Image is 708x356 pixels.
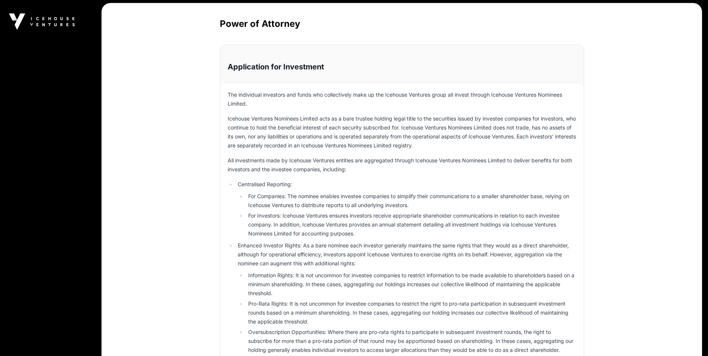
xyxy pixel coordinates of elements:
[246,211,576,238] li: For Investors: Icehouse Ventures ensures investors receive appropriate shareholder communications...
[228,156,576,174] p: All investments made by Icehouse Ventures entities are aggregated through Icehouse Ventures Nomin...
[246,299,576,326] li: Pro-Rata Rights: It is not uncommon for investee companies to restrict the right to pro-rata part...
[236,180,576,238] li: Centralised Reporting:
[228,90,576,108] p: The individual investors and funds who collectively make up the Icehouse Ventures group all inves...
[246,328,576,355] li: Oversubscription Opportunities: Where there are pro-rata rights to participate in subsequent inve...
[228,62,324,72] h2: Application for Investment
[9,13,75,30] img: Icehouse Ventures Logo
[246,192,576,210] li: For Companies: The nominee enables investee companies to simplify their communications to a small...
[220,18,584,30] h2: Power of Attorney
[246,271,576,298] li: Information Rights: It is not uncommon for investee companies to restrict information to be made ...
[228,114,576,150] p: Icehouse Ventures Nominees Limited acts as a bare trustee holding legal title to the securities i...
